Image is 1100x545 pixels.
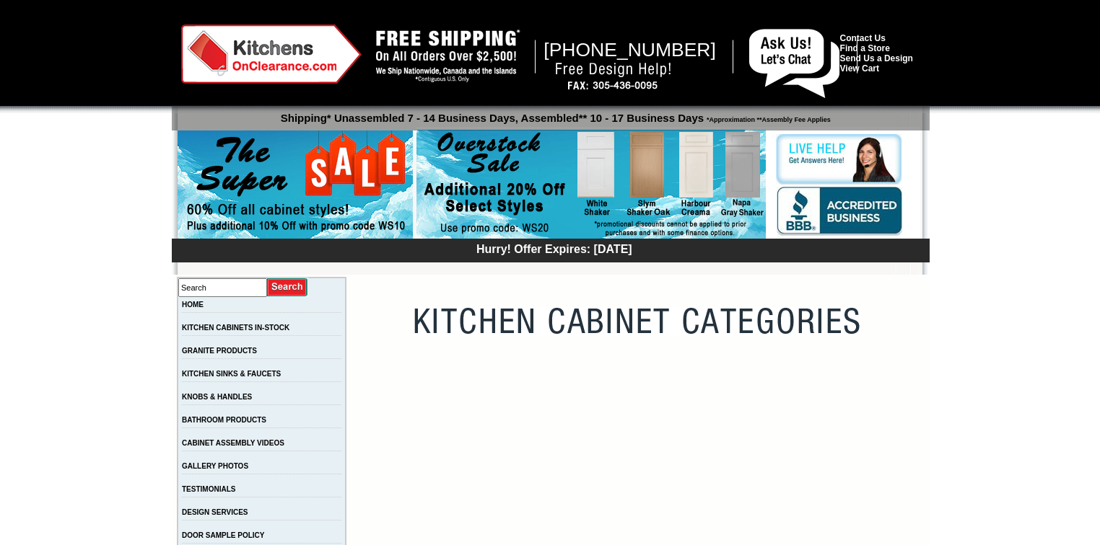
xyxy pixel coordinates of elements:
img: Kitchens on Clearance Logo [181,25,362,84]
a: KNOBS & HANDLES [182,393,252,401]
input: Submit [267,278,308,297]
a: GALLERY PHOTOS [182,462,248,470]
p: Shipping* Unassembled 7 - 14 Business Days, Assembled** 10 - 17 Business Days [179,105,930,124]
a: KITCHEN SINKS & FAUCETS [182,370,281,378]
a: Find a Store [840,43,890,53]
span: [PHONE_NUMBER] [544,39,716,61]
a: Contact Us [840,33,886,43]
a: CABINET ASSEMBLY VIDEOS [182,439,284,447]
a: BATHROOM PRODUCTS [182,416,266,424]
div: Hurry! Offer Expires: [DATE] [179,241,930,256]
a: View Cart [840,63,879,74]
a: Send Us a Design [840,53,913,63]
a: DOOR SAMPLE POLICY [182,531,264,539]
a: KITCHEN CABINETS IN-STOCK [182,324,289,332]
a: HOME [182,301,204,309]
a: GRANITE PRODUCTS [182,347,257,355]
span: *Approximation **Assembly Fee Applies [704,112,831,123]
a: TESTIMONIALS [182,485,235,493]
a: DESIGN SERVICES [182,508,248,516]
